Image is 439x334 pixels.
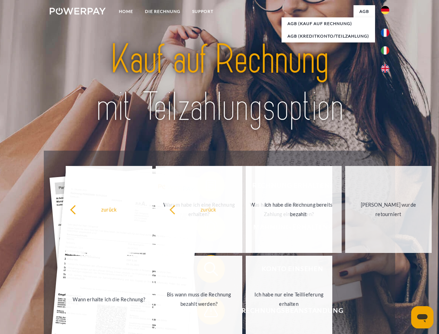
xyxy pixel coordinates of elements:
[50,8,106,15] img: logo-powerpay-white.svg
[70,205,148,214] div: zurück
[169,205,247,214] div: zurück
[113,5,139,18] a: Home
[353,5,375,18] a: agb
[349,200,428,219] div: [PERSON_NAME] wurde retourniert
[381,6,389,14] img: de
[381,29,389,37] img: fr
[259,200,338,219] div: Ich habe die Rechnung bereits bezahlt
[160,290,238,309] div: Bis wann muss die Rechnung bezahlt werden?
[70,294,148,304] div: Wann erhalte ich die Rechnung?
[282,30,375,42] a: AGB (Kreditkonto/Teilzahlung)
[66,33,373,133] img: title-powerpay_de.svg
[381,64,389,73] img: en
[411,306,433,328] iframe: Schaltfläche zum Öffnen des Messaging-Fensters
[282,17,375,30] a: AGB (Kauf auf Rechnung)
[381,46,389,55] img: it
[250,290,328,309] div: Ich habe nur eine Teillieferung erhalten
[139,5,186,18] a: DIE RECHNUNG
[186,5,219,18] a: SUPPORT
